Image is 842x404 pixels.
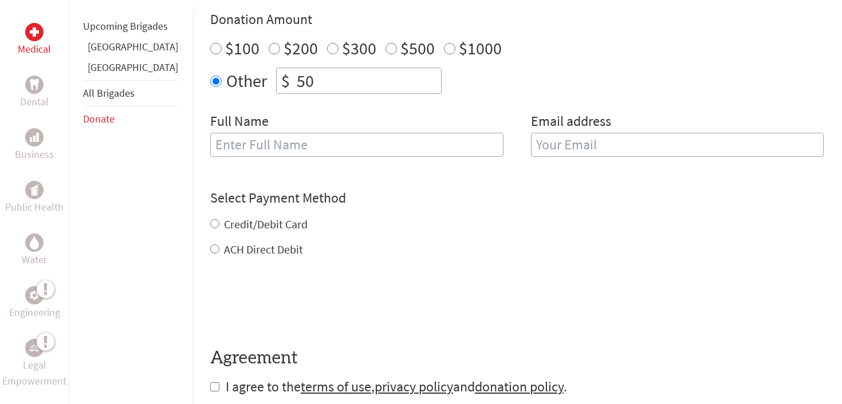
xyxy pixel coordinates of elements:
a: privacy policy [375,378,453,395]
a: Upcoming Brigades [83,19,168,33]
label: $300 [342,37,376,59]
label: Other [226,68,267,94]
a: DentalDental [20,76,49,110]
label: $100 [225,37,259,59]
img: Medical [30,27,39,37]
label: Credit/Debit Card [224,217,308,231]
a: [GEOGRAPHIC_DATA] [88,61,178,74]
a: WaterWater [22,233,47,268]
label: $500 [400,37,435,59]
a: donation policy [475,378,564,395]
a: MedicalMedical [18,23,51,57]
p: Water [22,252,47,268]
input: Enter Amount [294,68,441,93]
div: Public Health [25,181,44,199]
a: Public HealthPublic Health [5,181,64,215]
li: Donate [83,106,178,132]
p: Public Health [5,199,64,215]
h4: Select Payment Method [210,189,824,207]
div: Water [25,233,44,252]
a: terms of use [301,378,371,395]
img: Legal Empowerment [30,344,39,351]
p: Dental [20,94,49,110]
iframe: reCAPTCHA [210,280,384,325]
div: $ [277,68,294,93]
label: ACH Direct Debit [224,242,303,256]
a: [GEOGRAPHIC_DATA] [88,40,178,53]
div: Dental [25,76,44,94]
label: Full Name [210,112,269,133]
img: Water [30,236,39,249]
label: $1000 [459,37,502,59]
img: Public Health [30,184,39,196]
p: Legal Empowerment [2,357,66,389]
li: Ghana [83,39,178,60]
li: Panama [83,60,178,80]
li: Upcoming Brigades [83,14,178,39]
a: EngineeringEngineering [9,286,60,320]
input: Your Email [531,133,824,157]
li: All Brigades [83,80,178,106]
a: All Brigades [83,86,135,100]
div: Engineering [25,286,44,304]
p: Engineering [9,304,60,320]
a: Donate [83,112,115,125]
div: Medical [25,23,44,41]
p: Medical [18,41,51,57]
h4: Donation Amount [210,10,824,29]
img: Engineering [30,291,39,300]
a: Legal EmpowermentLegal Empowerment [2,339,66,389]
img: Business [30,133,39,142]
label: $200 [284,37,318,59]
input: Enter Full Name [210,133,503,157]
div: Business [25,128,44,146]
a: BusinessBusiness [15,128,54,163]
label: Email address [531,112,611,133]
img: Dental [30,79,39,90]
h4: Agreement [210,348,824,369]
div: Legal Empowerment [25,339,44,357]
span: I agree to the , and . [226,378,567,395]
p: Business [15,146,54,163]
